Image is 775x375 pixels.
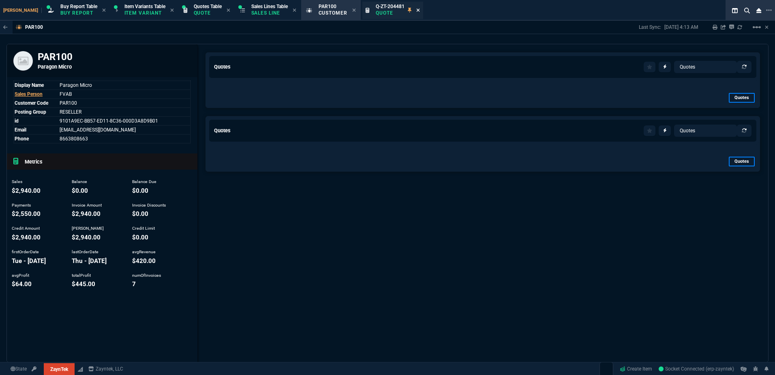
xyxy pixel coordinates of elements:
[12,257,46,265] span: firstOrderDate
[60,127,136,133] span: Name
[60,82,92,88] span: Name
[132,273,161,278] span: numOfInvoices
[72,210,101,218] span: invoiceAmount
[38,63,191,71] h5: Paragon Micro
[214,63,231,71] h5: Quotes
[729,6,741,15] nx-icon: Split Panels
[194,10,222,16] p: Quote
[14,134,191,143] tr: Name
[729,157,755,166] p: Quotes
[14,108,191,116] tr: Customer Type
[72,179,87,184] span: Balance
[25,158,194,166] h5: Metrics
[72,226,104,231] span: [PERSON_NAME]
[194,4,222,9] span: Quotes Table
[664,24,698,30] p: [DATE] 4:13 AM
[227,7,230,14] nx-icon: Close Tab
[15,118,19,124] span: id
[12,226,40,231] span: Credit Amount
[86,365,126,373] a: msbcCompanyName
[132,210,148,218] span: invoiceDiscounts
[12,234,41,241] span: creditAmount
[25,24,43,30] p: PAR100
[14,99,191,108] tr: Name
[132,249,156,254] span: avgRevenue
[376,4,405,9] span: Q-ZT-204481
[12,187,41,194] span: sales
[60,118,158,124] span: See Marketplace Order
[293,7,296,14] nx-icon: Close Tab
[251,4,288,9] span: Sales Lines Table
[3,24,8,30] nx-icon: Back to Table
[132,203,166,208] span: Invoice Discounts
[12,179,22,184] span: Sales
[617,363,655,375] a: Create Item
[352,7,356,14] nx-icon: Close Tab
[319,10,348,16] p: Customer
[102,7,106,14] nx-icon: Close Tab
[15,82,44,88] span: Display Name
[15,109,46,115] span: Posting Group
[132,226,155,231] span: Credit Limit
[60,100,77,106] a: Name
[765,24,769,30] a: Hide Workbench
[15,100,48,106] span: Customer Code
[14,90,191,99] tr: undefined
[8,365,29,373] a: Global State
[72,187,88,194] span: balance
[132,234,148,241] span: creditLimit
[15,136,29,142] span: Phone
[12,273,29,278] span: avgProfit
[132,187,148,194] span: balanceDue
[15,91,43,97] span: Sales Person
[132,280,136,288] span: numOfInvoices
[15,127,26,133] span: Email
[12,280,32,288] span: avgProfit
[72,280,95,288] span: totalProfit
[60,91,72,97] a: FVAB
[3,8,42,13] span: [PERSON_NAME]
[639,24,664,30] p: Last Sync:
[72,234,101,241] span: debitAmount
[729,93,755,103] p: Quotes
[416,7,420,14] nx-icon: Close Tab
[170,7,174,14] nx-icon: Close Tab
[72,273,91,278] span: totalProfit
[132,257,156,265] span: avgRevenue
[60,10,97,16] p: Buy Report
[741,6,753,15] nx-icon: Search
[72,257,107,265] span: lastOrderDate
[766,6,772,14] nx-icon: Open New Tab
[29,365,39,373] a: API TOKEN
[14,81,191,90] tr: Name
[60,4,97,9] span: Buy Report Table
[12,210,41,218] span: payments
[12,203,31,208] span: Payments
[38,51,191,63] h3: PAR100
[753,6,764,15] nx-icon: Close Workbench
[659,365,734,373] a: doNYNRWNZbKEw9qRAADN
[72,249,98,254] span: lastOrderDate
[14,125,191,134] tr: Name
[60,109,81,115] span: Customer Type
[752,22,762,32] mat-icon: Example home icon
[659,366,734,372] span: Socket Connected (erp-zayntek)
[376,10,405,16] p: Quote
[251,10,288,16] p: Sales Line
[319,4,336,9] span: PAR100
[132,179,156,184] span: Balance Due
[72,203,102,208] span: Invoice Amount
[60,136,88,142] span: Name
[214,127,231,134] h5: Quotes
[124,4,165,9] span: Item Variants Table
[12,249,39,254] span: firstOrderDate
[124,10,165,16] p: Item Variant
[14,116,191,125] tr: See Marketplace Order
